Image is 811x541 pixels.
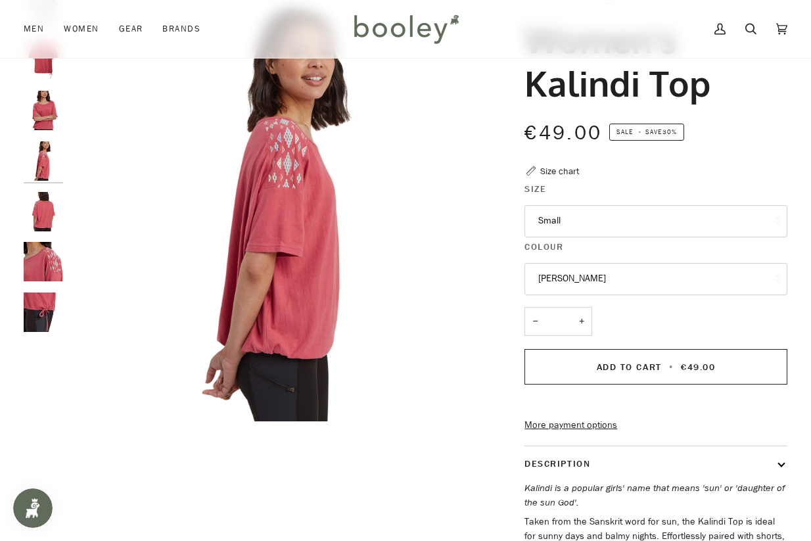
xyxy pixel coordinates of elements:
[24,242,63,281] img: Sherpa Adventure Gear Women's Kalindi Top Rosie - Booley Galway
[524,240,563,254] span: Colour
[524,120,602,147] span: €49.00
[609,124,684,141] span: Save
[524,18,777,105] h1: Women's Kalindi Top
[24,293,63,332] img: Sherpa Adventure Gear Women's Kalindi Top Rosie - Booley Galway
[524,446,787,481] button: Description
[681,361,715,373] span: €49.00
[662,127,677,137] span: 30%
[524,263,787,295] button: [PERSON_NAME]
[524,307,545,337] button: −
[24,141,63,181] img: Sherpa Adventure Gear Women's Kalindi Top Rosie - Booley Galway
[13,488,53,528] iframe: Button to open loyalty program pop-up
[524,482,785,509] em: Kalindi is a popular girls' name that means 'sun' or 'daughter of the sun God'.
[524,418,787,433] a: More payment options
[24,22,44,35] span: Men
[64,22,99,35] span: Women
[616,127,633,137] span: Sale
[524,307,592,337] input: Quantity
[524,349,787,385] button: Add to Cart • €49.00
[635,127,645,137] em: •
[119,22,143,35] span: Gear
[24,91,63,130] img: Sherpa Adventure Gear Women's Kalindi Top Rosie - Booley Galway
[665,361,678,373] span: •
[524,205,787,237] button: Small
[524,182,546,196] span: Size
[597,361,662,373] span: Add to Cart
[540,164,579,178] div: Size chart
[24,41,63,80] img: Sherpa Adventure Gear Women's Kalindi Top Rosie - Booley Galway
[571,307,592,337] button: +
[24,192,63,231] img: Sherpa Adventure Gear Women's Kalindi Top Rosie - Booley Galway
[162,22,200,35] span: Brands
[348,10,463,48] img: Booley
